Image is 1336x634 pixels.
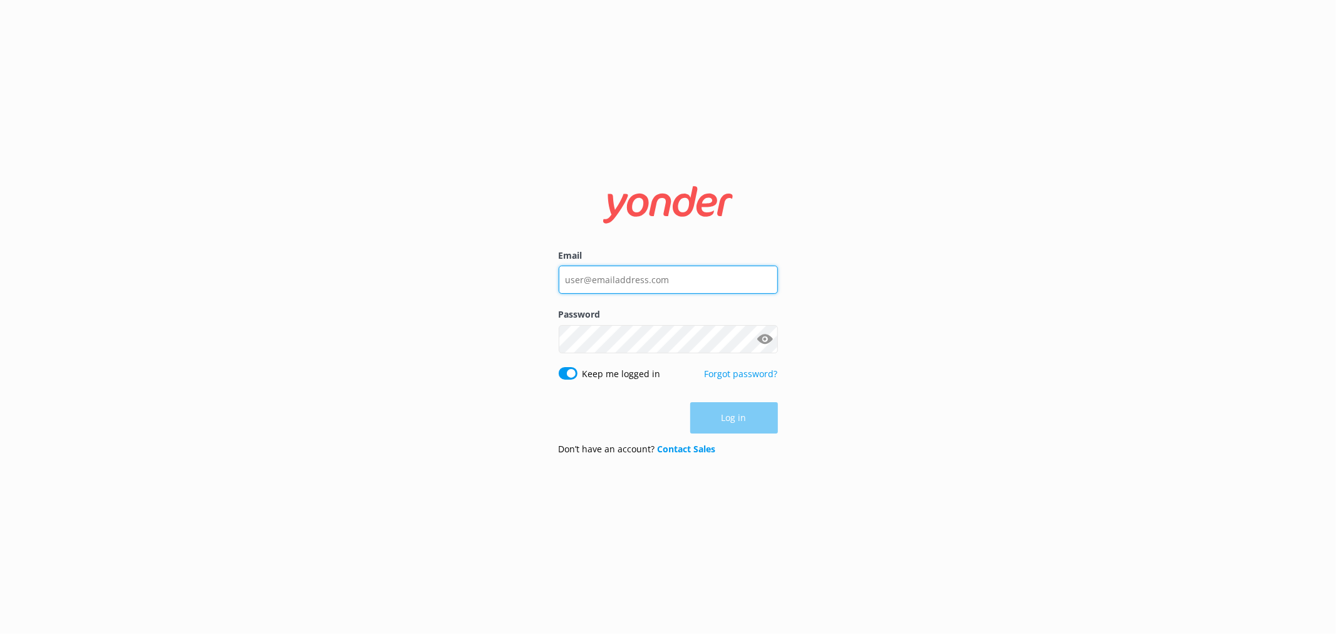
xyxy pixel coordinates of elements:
[559,249,778,262] label: Email
[658,443,716,455] a: Contact Sales
[705,368,778,380] a: Forgot password?
[559,442,716,456] p: Don’t have an account?
[559,308,778,321] label: Password
[583,367,661,381] label: Keep me logged in
[753,326,778,351] button: Show password
[559,266,778,294] input: user@emailaddress.com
